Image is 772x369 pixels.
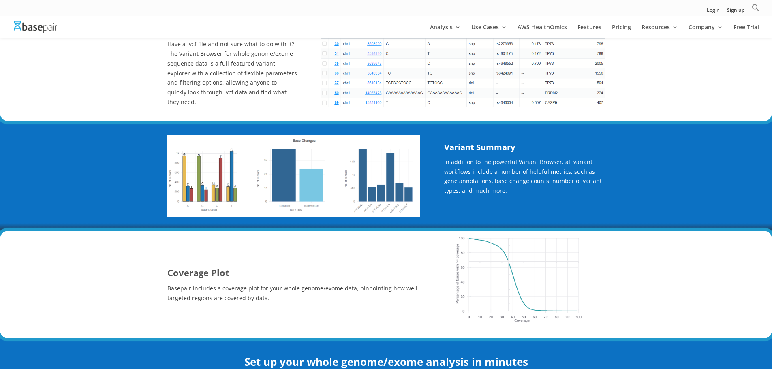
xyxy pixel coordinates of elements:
a: Analysis [430,24,461,38]
a: Pricing [612,24,631,38]
svg: Search [752,4,760,12]
strong: Coverage Plot [167,267,229,279]
strong: Variant Summary [444,142,515,153]
span: Basepair includes a coverage plot for your whole genome/exome data, pinpointing how well targeted... [167,284,417,302]
a: Sign up [727,8,744,16]
strong: Set up your whole genome/exome analysis in minutes [244,354,528,369]
a: Use Cases [471,24,507,38]
a: Resources [642,24,678,38]
img: Basepair [14,21,57,33]
a: Features [577,24,601,38]
a: Free Trial [734,24,759,38]
a: Search Icon Link [752,4,760,16]
a: Login [707,8,720,16]
a: AWS HealthOmics [518,24,567,38]
a: Company [689,24,723,38]
p: In addition to the powerful Variant Browser, all variant workflows include a number of helpful me... [444,157,605,201]
span: Have a .vcf file and not sure what to do with it? The Variant Browser for whole genome/exome sequ... [167,40,297,106]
